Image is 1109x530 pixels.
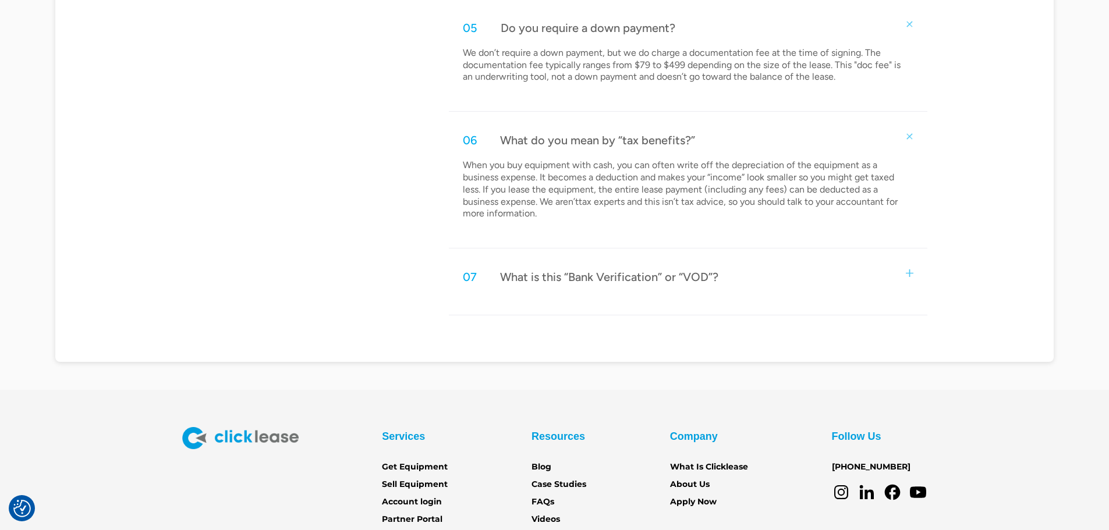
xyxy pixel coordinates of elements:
[532,461,551,474] a: Blog
[463,133,477,148] div: 06
[906,269,913,277] img: small plus
[382,461,448,474] a: Get Equipment
[500,133,695,148] div: What do you mean by “tax benefits?”
[463,269,477,284] div: 07
[13,500,31,517] img: Revisit consent button
[670,461,748,474] a: What Is Clicklease
[463,47,910,83] p: We don’t require a down payment, but we do charge a documentation fee at the time of signing. The...
[382,427,425,446] div: Services
[832,427,881,446] div: Follow Us
[670,496,717,508] a: Apply Now
[532,478,586,491] a: Case Studies
[904,131,915,142] img: small plus
[182,427,299,449] img: Clicklease logo
[382,496,442,508] a: Account login
[670,427,718,446] div: Company
[463,159,910,220] p: When you buy equipment with cash, you can often write off the depreciation of the equipment as a ...
[532,513,560,526] a: Videos
[532,427,585,446] div: Resources
[463,20,477,35] div: 05
[532,496,554,508] a: FAQs
[904,19,915,29] img: small plus
[670,478,710,491] a: About Us
[382,513,442,526] a: Partner Portal
[13,500,31,517] button: Consent Preferences
[832,461,910,474] a: [PHONE_NUMBER]
[501,20,675,35] div: Do you require a down payment?
[500,269,718,284] div: What is this “Bank Verification” or “VOD”?
[382,478,448,491] a: Sell Equipment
